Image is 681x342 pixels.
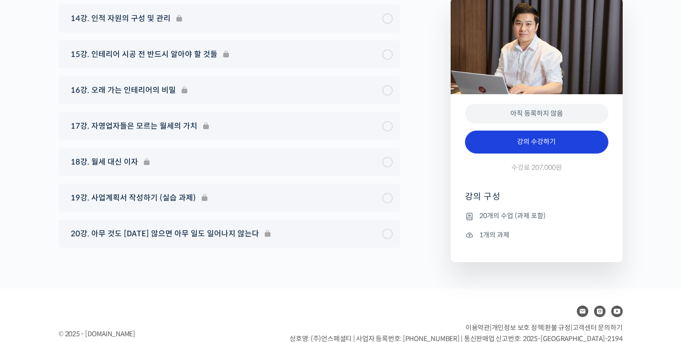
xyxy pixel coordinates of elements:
[30,277,36,285] span: 홈
[545,323,571,332] a: 환불 규정
[465,229,608,241] li: 1개의 과제
[63,263,123,287] a: 대화
[465,104,608,123] div: 아직 등록하지 않음
[465,210,608,222] li: 20개의 수업 (과제 포함)
[465,131,608,154] a: 강의 수강하기
[59,328,266,341] div: © 2025 - [DOMAIN_NAME]
[123,263,184,287] a: 설정
[148,277,159,285] span: 설정
[87,277,99,285] span: 대화
[511,163,562,172] span: 수강료 207,000원
[3,263,63,287] a: 홈
[492,323,543,332] a: 개인정보 보호 정책
[573,323,623,332] span: 고객센터 문의하기
[465,323,490,332] a: 이용약관
[465,191,608,210] h4: 강의 구성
